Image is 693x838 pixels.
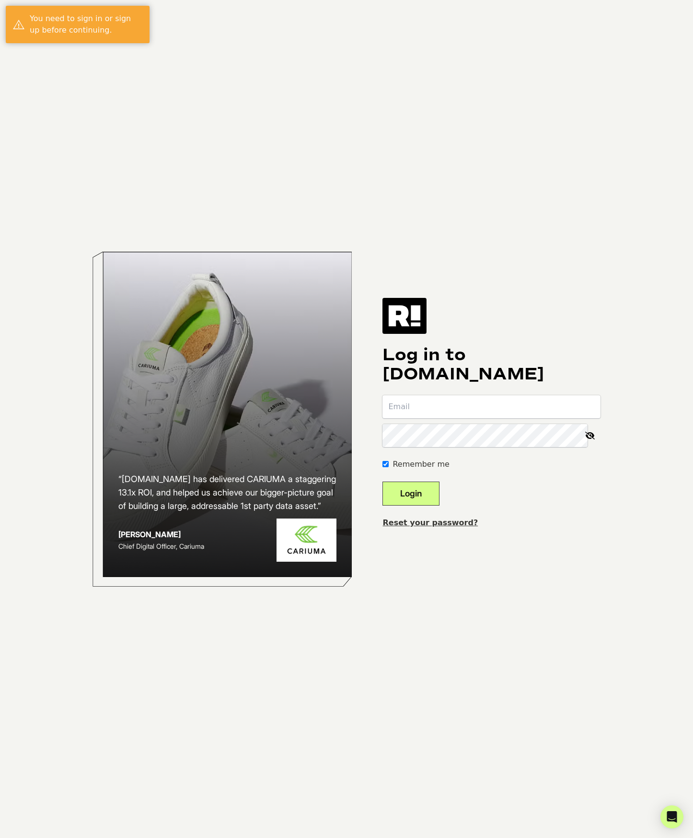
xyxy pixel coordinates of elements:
strong: [PERSON_NAME] [118,530,181,539]
span: Chief Digital Officer, Cariuma [118,542,204,550]
a: Reset your password? [382,518,478,527]
img: Retention.com [382,298,427,333]
div: Open Intercom Messenger [660,805,683,828]
h2: “[DOMAIN_NAME] has delivered CARIUMA a staggering 13.1x ROI, and helped us achieve our bigger-pic... [118,472,337,513]
label: Remember me [393,459,449,470]
h1: Log in to [DOMAIN_NAME] [382,345,601,384]
button: Login [382,482,439,506]
img: Cariuma [277,519,336,562]
input: Email [382,395,601,418]
div: You need to sign in or sign up before continuing. [30,13,142,36]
